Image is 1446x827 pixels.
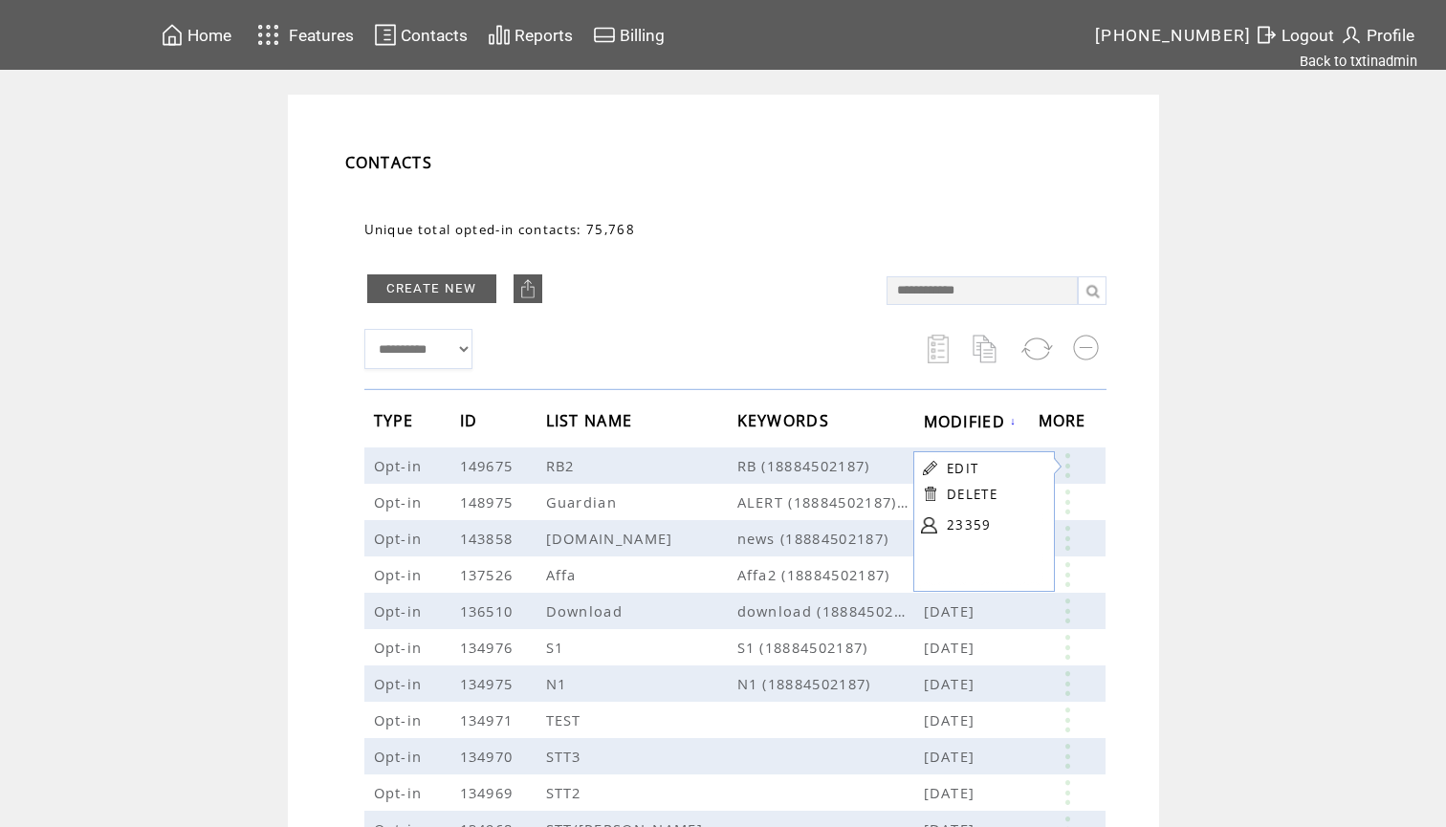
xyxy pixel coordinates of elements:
span: Billing [620,26,665,45]
span: Logout [1282,26,1334,45]
span: N1 [546,674,572,693]
span: MORE [1039,405,1091,441]
span: ID [460,405,483,441]
span: Opt-in [374,456,427,475]
span: 134975 [460,674,518,693]
span: Opt-in [374,492,427,511]
img: home.svg [161,23,184,47]
span: ALERT (18884502187),guardian (18884502187) [737,492,924,511]
span: download (18884502187) [737,601,924,620]
span: TYPE [374,405,419,441]
span: 148975 [460,492,518,511]
img: features.svg [252,19,285,51]
span: 134970 [460,747,518,766]
a: ID [460,415,483,426]
a: Back to txtinadmin [1300,53,1417,70]
span: Affa [546,565,581,584]
span: STT2 [546,783,586,802]
span: TEST [546,710,586,729]
span: [DATE] [924,638,980,657]
a: Features [249,16,357,54]
span: 134976 [460,638,518,657]
a: LIST NAME [546,415,638,426]
span: Reports [515,26,573,45]
span: MODIFIED [924,406,1011,442]
a: Billing [590,20,668,50]
a: Logout [1252,20,1337,50]
a: Home [158,20,234,50]
span: Opt-in [374,529,427,548]
span: [DOMAIN_NAME] [546,529,678,548]
span: 136510 [460,601,518,620]
span: Opt-in [374,565,427,584]
img: upload.png [518,279,537,298]
span: Features [289,26,354,45]
span: Opt-in [374,601,427,620]
span: [PHONE_NUMBER] [1095,26,1252,45]
span: LIST NAME [546,405,638,441]
a: MODIFIED↓ [924,415,1018,426]
span: Unique total opted-in contacts: 75,768 [364,221,636,238]
span: Opt-in [374,747,427,766]
a: Profile [1337,20,1417,50]
span: Affa2 (18884502187) [737,565,924,584]
span: RB2 [546,456,580,475]
span: STT3 [546,747,586,766]
span: [DATE] [924,747,980,766]
a: TYPE [374,415,419,426]
span: Download [546,601,628,620]
span: Guardian [546,492,623,511]
span: [DATE] [924,674,980,693]
span: Contacts [401,26,468,45]
span: 137526 [460,565,518,584]
span: Opt-in [374,783,427,802]
span: 134971 [460,710,518,729]
img: creidtcard.svg [593,23,616,47]
span: N1 (18884502187) [737,674,924,693]
span: S1 [546,638,569,657]
span: Opt-in [374,710,427,729]
span: Opt-in [374,674,427,693]
span: KEYWORDS [737,405,835,441]
span: Home [187,26,231,45]
a: Reports [485,20,576,50]
span: Opt-in [374,638,427,657]
img: chart.svg [488,23,511,47]
span: 149675 [460,456,518,475]
img: contacts.svg [374,23,397,47]
a: DELETE [947,486,997,503]
a: 23359 [947,511,1042,539]
span: 134969 [460,783,518,802]
span: RB (18884502187) [737,456,924,475]
span: 143858 [460,529,518,548]
span: [DATE] [924,783,980,802]
span: CONTACTS [345,152,433,173]
span: [DATE] [924,710,980,729]
a: Contacts [371,20,471,50]
a: EDIT [947,460,978,477]
a: KEYWORDS [737,415,835,426]
span: S1 (18884502187) [737,638,924,657]
img: profile.svg [1340,23,1363,47]
span: news (18884502187) [737,529,924,548]
a: CREATE NEW [367,274,496,303]
img: exit.svg [1255,23,1278,47]
span: Profile [1367,26,1414,45]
